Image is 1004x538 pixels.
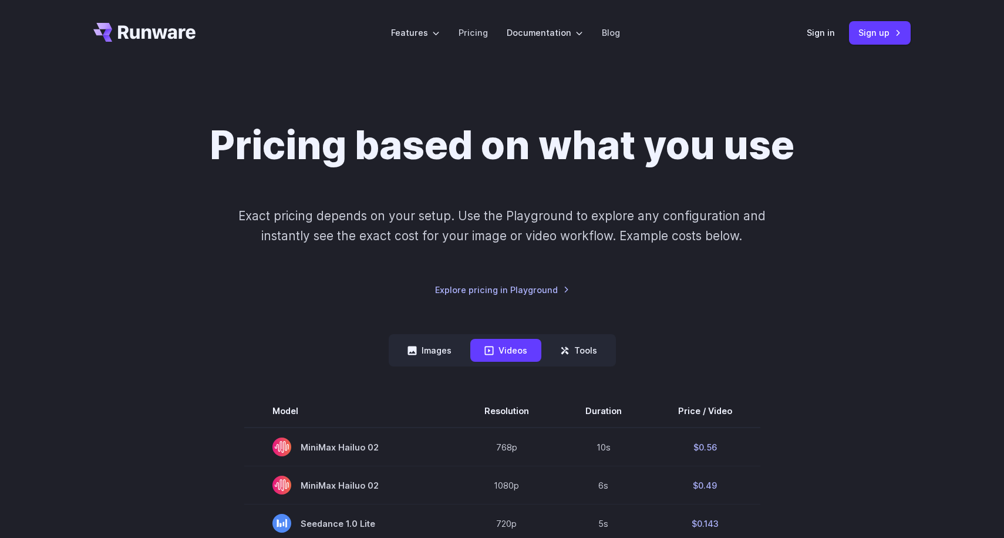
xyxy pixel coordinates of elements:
[93,23,196,42] a: Go to /
[272,438,428,456] span: MiniMax Hailuo 02
[557,428,650,466] td: 10s
[244,395,456,428] th: Model
[435,283,570,297] a: Explore pricing in Playground
[602,26,620,39] a: Blog
[807,26,835,39] a: Sign in
[456,395,557,428] th: Resolution
[546,339,611,362] button: Tools
[272,476,428,495] span: MiniMax Hailuo 02
[456,428,557,466] td: 768p
[849,21,911,44] a: Sign up
[650,466,760,505] td: $0.49
[557,395,650,428] th: Duration
[391,26,440,39] label: Features
[216,206,788,246] p: Exact pricing depends on your setup. Use the Playground to explore any configuration and instantl...
[210,122,794,169] h1: Pricing based on what you use
[650,395,760,428] th: Price / Video
[459,26,488,39] a: Pricing
[650,428,760,466] td: $0.56
[507,26,583,39] label: Documentation
[393,339,466,362] button: Images
[470,339,541,362] button: Videos
[557,466,650,505] td: 6s
[456,466,557,505] td: 1080p
[272,514,428,533] span: Seedance 1.0 Lite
